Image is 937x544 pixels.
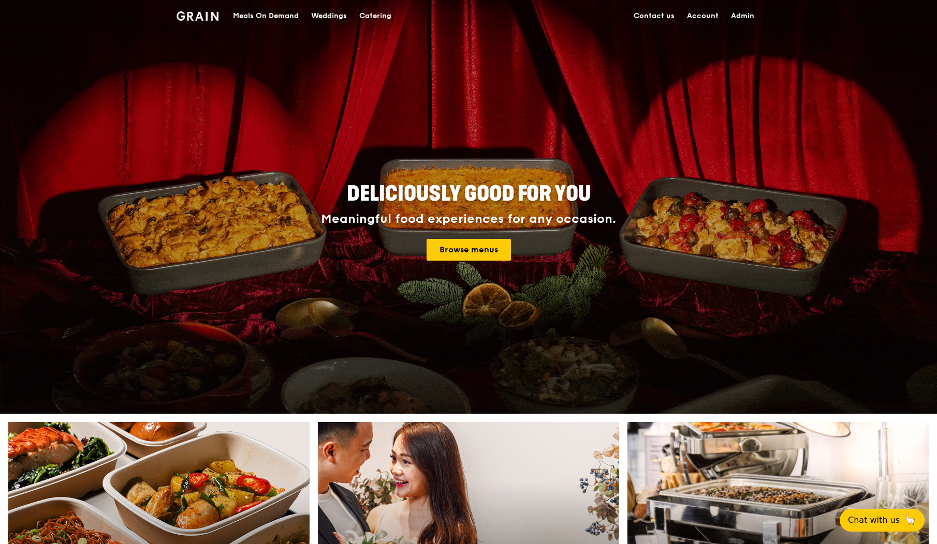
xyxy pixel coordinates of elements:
div: Weddings [311,1,347,32]
div: Catering [359,1,391,32]
div: Meaningful food experiences for any occasion. [282,212,655,226]
span: Chat with us [848,514,900,526]
a: Catering [353,1,398,32]
a: Contact us [627,1,681,32]
div: Meals On Demand [233,1,299,32]
a: Admin [725,1,760,32]
img: Grain [177,11,218,21]
a: Weddings [305,1,353,32]
span: Deliciously good for you [347,182,591,206]
a: Account [681,1,725,32]
span: 🦙 [904,514,916,526]
a: Browse menus [427,239,511,261]
button: Chat with us🦙 [840,509,925,532]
